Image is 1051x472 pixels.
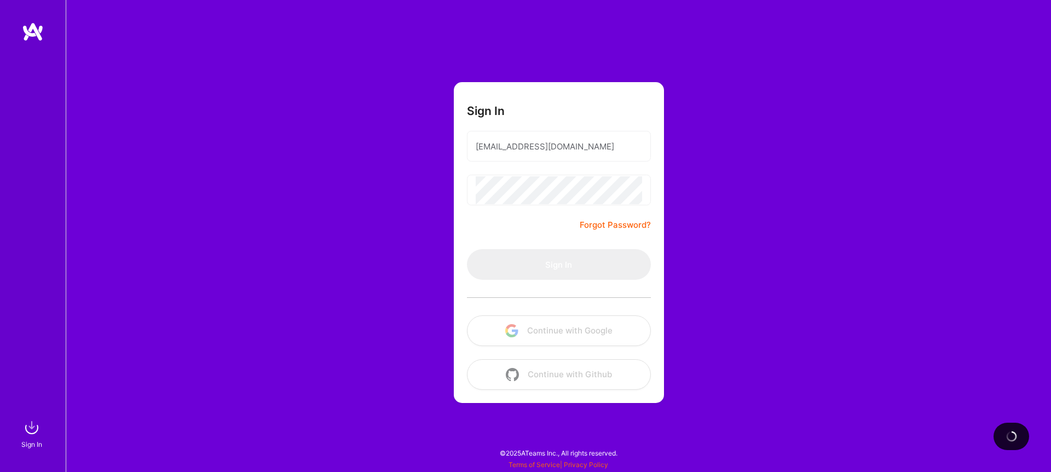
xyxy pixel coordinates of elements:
img: logo [22,22,44,42]
button: Continue with Google [467,315,651,346]
span: | [509,461,608,469]
a: sign inSign In [23,417,43,450]
img: icon [506,368,519,381]
a: Privacy Policy [564,461,608,469]
img: sign in [21,417,43,439]
a: Terms of Service [509,461,560,469]
a: Forgot Password? [580,218,651,232]
div: © 2025 ATeams Inc., All rights reserved. [66,439,1051,467]
button: Continue with Github [467,359,651,390]
input: Email... [476,133,642,160]
img: loading [1004,429,1019,444]
button: Sign In [467,249,651,280]
img: icon [505,324,518,337]
div: Sign In [21,439,42,450]
h3: Sign In [467,104,505,118]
